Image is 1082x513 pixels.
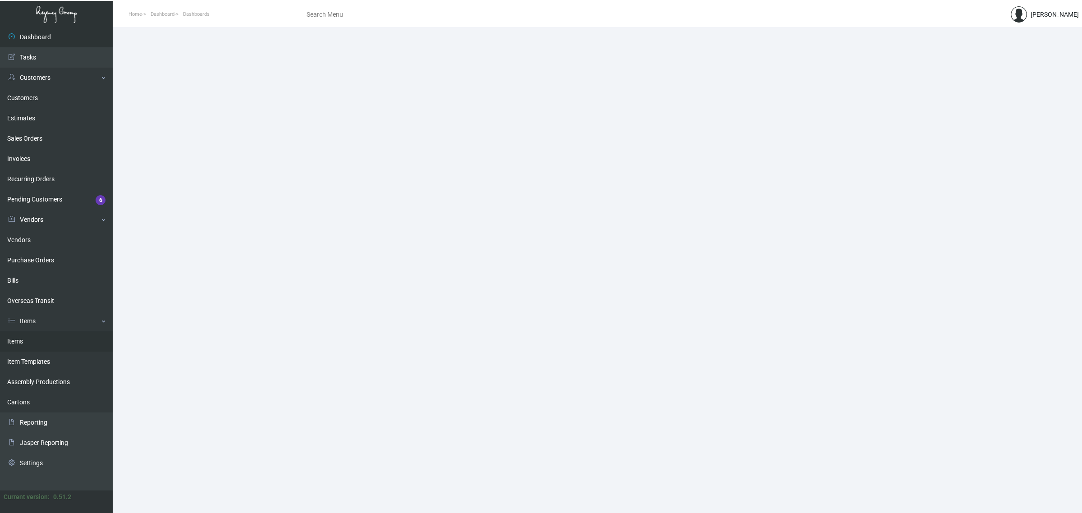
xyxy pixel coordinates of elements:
div: Current version: [4,492,50,502]
div: [PERSON_NAME] [1031,10,1079,19]
span: Dashboards [183,11,210,17]
div: 0.51.2 [53,492,71,502]
img: admin@bootstrapmaster.com [1011,6,1027,23]
span: Home [128,11,142,17]
span: Dashboard [151,11,174,17]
